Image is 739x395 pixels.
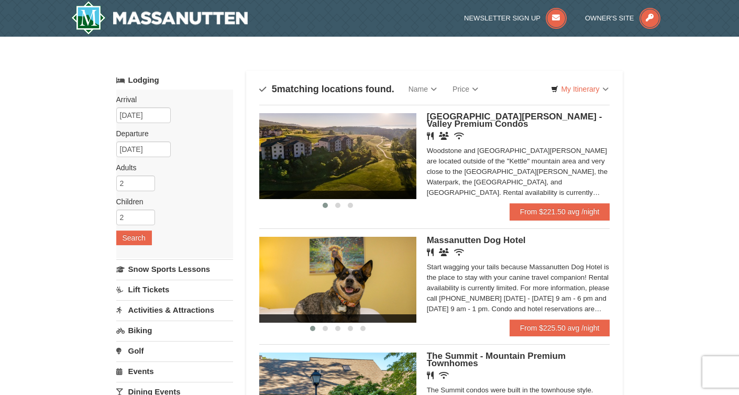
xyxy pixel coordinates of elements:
[454,132,464,140] i: Wireless Internet (free)
[427,146,610,198] div: Woodstone and [GEOGRAPHIC_DATA][PERSON_NAME] are located outside of the "Kettle" mountain area an...
[116,280,233,299] a: Lift Tickets
[71,1,248,35] a: Massanutten Resort
[427,371,434,379] i: Restaurant
[116,162,225,173] label: Adults
[116,341,233,360] a: Golf
[116,94,225,105] label: Arrival
[439,371,449,379] i: Wireless Internet (free)
[439,248,449,256] i: Banquet Facilities
[401,79,445,100] a: Name
[427,351,566,368] span: The Summit - Mountain Premium Townhomes
[544,81,615,97] a: My Itinerary
[116,196,225,207] label: Children
[427,235,526,245] span: Massanutten Dog Hotel
[427,248,434,256] i: Restaurant
[464,14,541,22] span: Newsletter Sign Up
[116,71,233,90] a: Lodging
[116,128,225,139] label: Departure
[427,262,610,314] div: Start wagging your tails because Massanutten Dog Hotel is the place to stay with your canine trav...
[71,1,248,35] img: Massanutten Resort Logo
[116,361,233,381] a: Events
[585,14,660,22] a: Owner's Site
[464,14,567,22] a: Newsletter Sign Up
[116,259,233,279] a: Snow Sports Lessons
[116,300,233,320] a: Activities & Attractions
[427,132,434,140] i: Restaurant
[445,79,486,100] a: Price
[510,320,610,336] a: From $225.50 avg /night
[116,321,233,340] a: Biking
[427,112,602,129] span: [GEOGRAPHIC_DATA][PERSON_NAME] - Valley Premium Condos
[510,203,610,220] a: From $221.50 avg /night
[116,231,152,245] button: Search
[439,132,449,140] i: Banquet Facilities
[585,14,634,22] span: Owner's Site
[454,248,464,256] i: Wireless Internet (free)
